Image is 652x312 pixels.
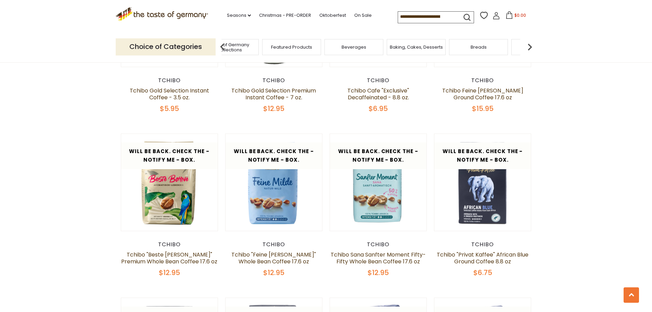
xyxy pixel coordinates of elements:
a: Tchibo "Beste [PERSON_NAME]" Premium Whole Bean Coffee 17.6 oz [121,251,217,265]
div: Tchibo [330,77,427,84]
a: Tchibo Feine [PERSON_NAME] Ground Coffee 17.6 oz [442,87,523,101]
a: Tchibo Sana Sanfter Moment Fifty-Fifty Whole Bean Coffee 17.6 oz [331,251,426,265]
a: On Sale [354,12,372,19]
div: Tchibo [434,77,532,84]
span: $12.95 [263,104,284,113]
a: Tchibo "Feine [PERSON_NAME]" Whole Bean Coffee 17.6 oz [231,251,316,265]
div: Tchibo [225,241,323,248]
a: Tchibo Gold Selection Premium Instant Coffee - 7 oz. [231,87,316,101]
a: Taste of Germany Collections [202,42,257,52]
span: $6.95 [369,104,388,113]
a: Beverages [342,45,366,50]
div: Tchibo [330,241,427,248]
a: Oktoberfest [319,12,346,19]
div: Tchibo [121,241,218,248]
span: $12.95 [263,268,284,277]
a: Breads [471,45,487,50]
button: $0.00 [501,11,530,22]
img: Tchibo [226,134,322,231]
div: Tchibo [434,241,532,248]
span: $5.95 [160,104,179,113]
div: Tchibo [225,77,323,84]
img: previous arrow [216,40,229,54]
a: Featured Products [271,45,312,50]
p: Choice of Categories [116,38,216,55]
span: $12.95 [159,268,180,277]
span: $15.95 [472,104,494,113]
a: Tchibo Cafe "Exclusive" Decaffeinated - 8.8 oz. [347,87,409,101]
img: next arrow [523,40,537,54]
a: Tchibo "Privat Kaffee" African Blue Ground Coffee 8.8 oz [437,251,528,265]
a: Christmas - PRE-ORDER [259,12,311,19]
img: Tchibo [330,134,427,231]
img: Tchibo [121,134,218,231]
div: Tchibo [121,77,218,84]
span: $0.00 [514,12,526,18]
span: $6.75 [473,268,492,277]
img: Tchibo [434,134,531,231]
a: Tchibo Gold Selection Instant Coffee - 3.5 oz. [130,87,209,101]
span: $12.95 [368,268,389,277]
a: Baking, Cakes, Desserts [390,45,443,50]
a: Seasons [227,12,251,19]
